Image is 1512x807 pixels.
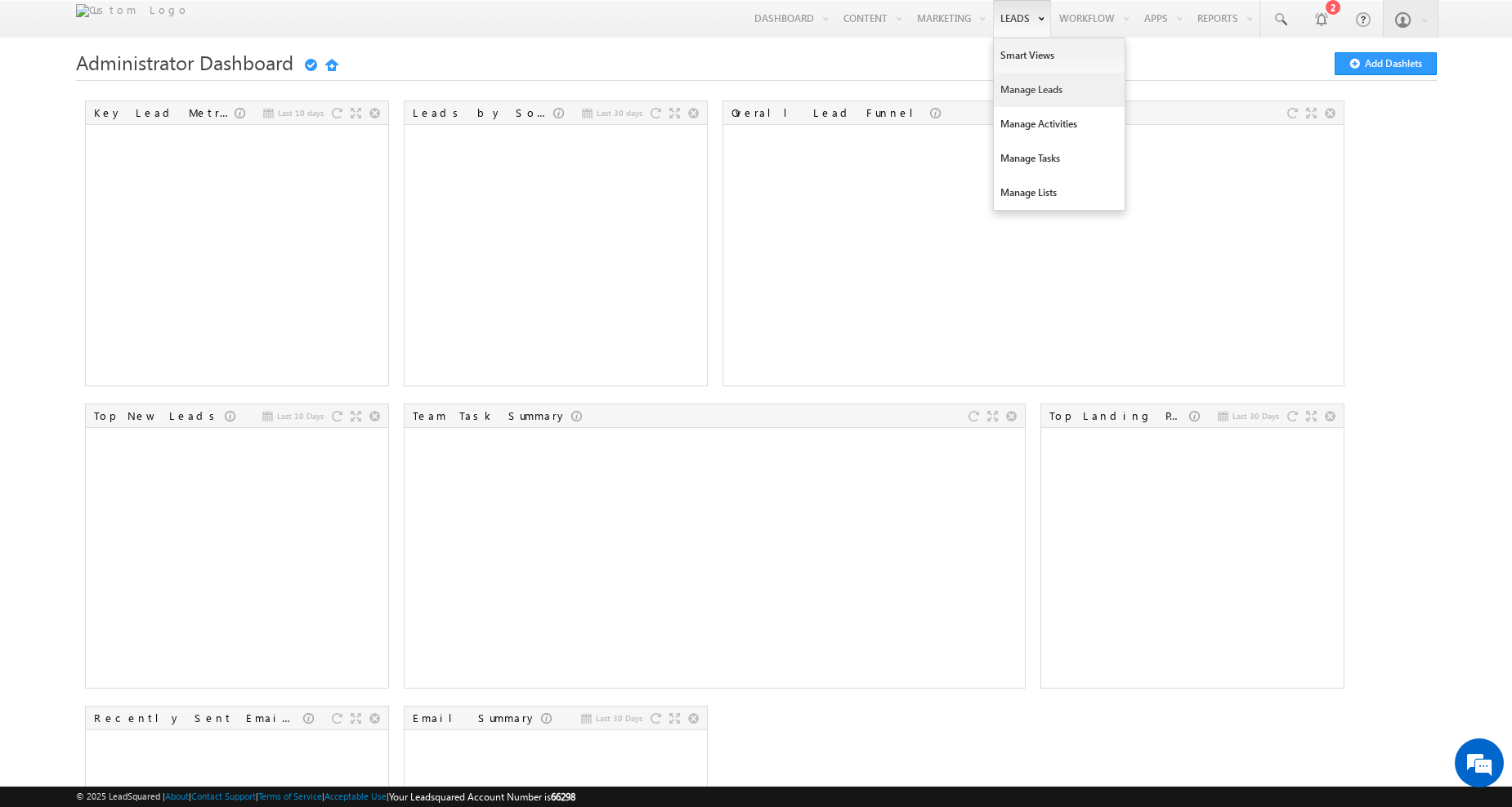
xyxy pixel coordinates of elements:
[597,105,642,120] span: Last 30 days
[413,711,541,725] div: Email Summary
[551,791,575,803] span: 66298
[94,105,235,120] div: Key Lead Metrics
[94,408,225,423] div: Top New Leads
[278,105,324,120] span: Last 10 days
[324,791,387,801] a: Acceptable Use
[76,789,575,805] span: © 2025 LeadSquared | | | | |
[76,4,189,17] img: Custom Logo
[994,38,1125,73] a: Smart Views
[1049,408,1189,423] div: Top Landing Pages
[1232,408,1279,423] span: Last 30 Days
[277,408,324,423] span: Last 10 Days
[413,408,571,423] div: Team Task Summary
[994,73,1125,107] a: Manage Leads
[191,791,256,801] a: Contact Support
[413,105,553,120] div: Leads by Sources
[1335,52,1437,75] button: Add Dashlets
[76,49,293,75] span: Administrator Dashboard
[994,176,1125,210] a: Manage Lists
[165,791,189,801] a: About
[994,141,1125,176] a: Manage Tasks
[94,711,303,725] div: Recently Sent Email Campaigns
[731,105,930,120] div: Overall Lead Funnel
[258,791,322,801] a: Terms of Service
[596,711,642,725] span: Last 30 Days
[994,107,1125,141] a: Manage Activities
[389,791,575,803] span: Your Leadsquared Account Number is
